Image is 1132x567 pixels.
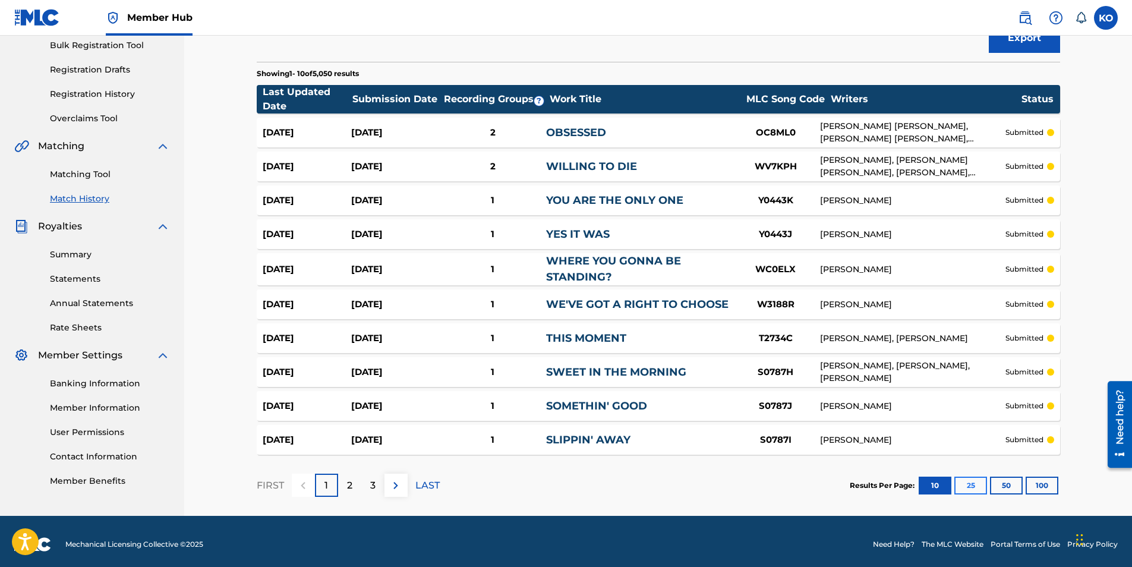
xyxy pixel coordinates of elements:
[50,451,170,463] a: Contact Information
[731,366,820,379] div: S0787H
[50,168,170,181] a: Matching Tool
[50,112,170,125] a: Overclaims Tool
[263,399,351,413] div: [DATE]
[351,194,440,207] div: [DATE]
[156,139,170,153] img: expand
[1099,377,1132,472] iframe: Resource Center
[14,9,60,26] img: MLC Logo
[50,64,170,76] a: Registration Drafts
[820,154,1005,179] div: [PERSON_NAME], [PERSON_NAME] [PERSON_NAME], [PERSON_NAME], [PERSON_NAME], [PERSON_NAME] [PERSON_N...
[440,433,546,447] div: 1
[263,366,351,379] div: [DATE]
[38,139,84,153] span: Matching
[351,160,440,174] div: [DATE]
[50,39,170,52] a: Bulk Registration Tool
[1018,11,1032,25] img: search
[351,433,440,447] div: [DATE]
[440,399,546,413] div: 1
[257,68,359,79] p: Showing 1 - 10 of 5,050 results
[820,263,1005,276] div: [PERSON_NAME]
[550,92,740,106] div: Work Title
[1005,333,1043,344] p: submitted
[546,433,630,446] a: SLIPPIN' AWAY
[1049,11,1063,25] img: help
[873,539,915,550] a: Need Help?
[440,298,546,311] div: 1
[731,194,820,207] div: Y0443K
[440,126,546,140] div: 2
[65,539,203,550] span: Mechanical Licensing Collective © 2025
[731,332,820,345] div: T2734C
[820,434,1005,446] div: [PERSON_NAME]
[1005,229,1043,240] p: submitted
[820,120,1005,145] div: [PERSON_NAME] [PERSON_NAME], [PERSON_NAME] [PERSON_NAME], [PERSON_NAME], [PERSON_NAME], [PERSON_N...
[820,298,1005,311] div: [PERSON_NAME]
[351,298,440,311] div: [DATE]
[50,273,170,285] a: Statements
[352,92,442,106] div: Submission Date
[922,539,983,550] a: The MLC Website
[351,332,440,345] div: [DATE]
[1076,522,1083,557] div: Drag
[990,477,1023,494] button: 50
[731,263,820,276] div: WC0ELX
[370,478,376,493] p: 3
[546,298,729,311] a: WE'VE GOT A RIGHT TO CHOOSE
[415,478,440,493] p: LAST
[14,219,29,234] img: Royalties
[440,160,546,174] div: 2
[1005,195,1043,206] p: submitted
[831,92,1021,106] div: Writers
[731,399,820,413] div: S0787J
[534,96,544,106] span: ?
[263,433,351,447] div: [DATE]
[1005,264,1043,275] p: submitted
[14,348,29,363] img: Member Settings
[1005,127,1043,138] p: submitted
[440,332,546,345] div: 1
[156,219,170,234] img: expand
[1005,299,1043,310] p: submitted
[546,366,686,379] a: SWEET IN THE MORNING
[989,23,1060,53] button: Export
[347,478,352,493] p: 2
[38,219,82,234] span: Royalties
[263,263,351,276] div: [DATE]
[1073,510,1132,567] iframe: Chat Widget
[38,348,122,363] span: Member Settings
[546,160,637,173] a: WILLING TO DIE
[1044,6,1068,30] div: Help
[389,478,403,493] img: right
[440,263,546,276] div: 1
[820,400,1005,412] div: [PERSON_NAME]
[1075,12,1087,24] div: Notifications
[156,348,170,363] img: expand
[731,298,820,311] div: W3188R
[440,228,546,241] div: 1
[731,160,820,174] div: WV7KPH
[1013,6,1037,30] a: Public Search
[263,85,352,114] div: Last Updated Date
[263,126,351,140] div: [DATE]
[440,194,546,207] div: 1
[50,88,170,100] a: Registration History
[731,126,820,140] div: OC8ML0
[1094,6,1118,30] div: User Menu
[741,92,830,106] div: MLC Song Code
[351,263,440,276] div: [DATE]
[351,126,440,140] div: [DATE]
[546,126,606,139] a: OBSESSED
[1067,539,1118,550] a: Privacy Policy
[1005,161,1043,172] p: submitted
[546,194,683,207] a: YOU ARE THE ONLY ONE
[954,477,987,494] button: 25
[991,539,1060,550] a: Portal Terms of Use
[351,228,440,241] div: [DATE]
[351,366,440,379] div: [DATE]
[50,193,170,205] a: Match History
[14,139,29,153] img: Matching
[820,228,1005,241] div: [PERSON_NAME]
